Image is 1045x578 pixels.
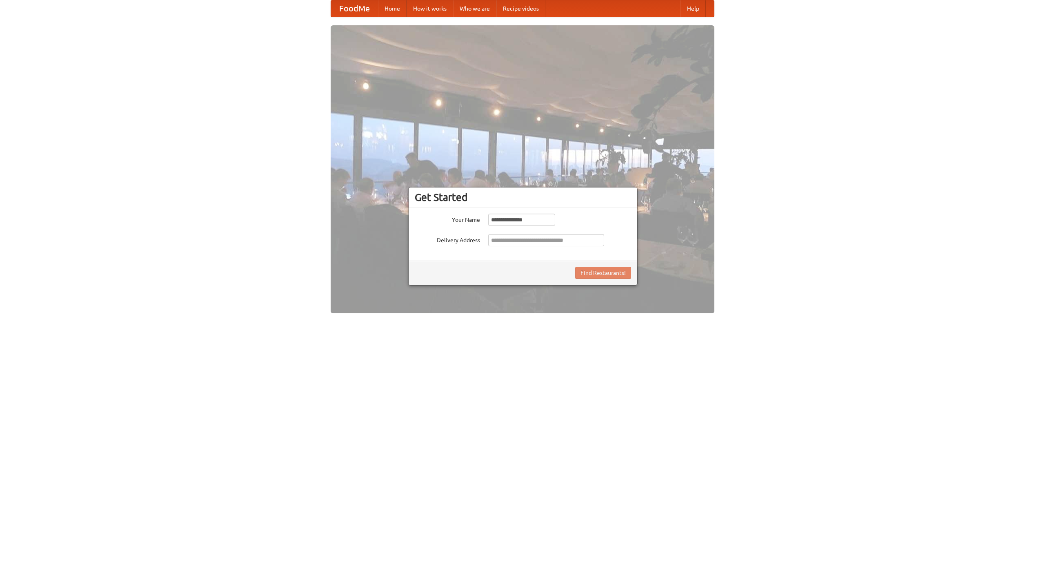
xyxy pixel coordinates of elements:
label: Your Name [415,214,480,224]
label: Delivery Address [415,234,480,244]
a: Help [680,0,706,17]
a: FoodMe [331,0,378,17]
h3: Get Started [415,191,631,203]
button: Find Restaurants! [575,267,631,279]
a: Recipe videos [496,0,545,17]
a: How it works [407,0,453,17]
a: Who we are [453,0,496,17]
a: Home [378,0,407,17]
